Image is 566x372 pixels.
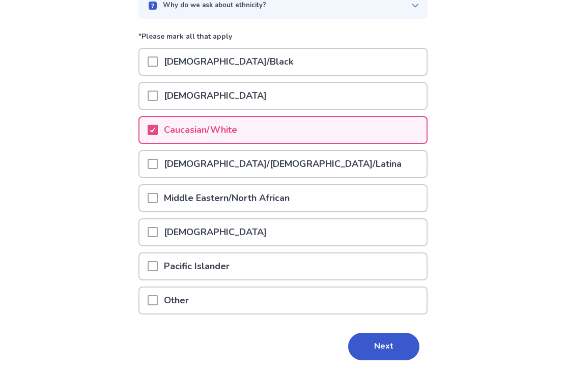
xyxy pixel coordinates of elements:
p: Middle Eastern/North African [158,185,296,211]
p: Other [158,288,195,313]
p: *Please mark all that apply [138,31,428,48]
p: Caucasian/White [158,117,243,143]
p: [DEMOGRAPHIC_DATA]/[DEMOGRAPHIC_DATA]/Latina [158,151,408,177]
p: [DEMOGRAPHIC_DATA] [158,219,273,245]
p: Why do we ask about ethnicity? [163,1,266,11]
p: [DEMOGRAPHIC_DATA] [158,83,273,109]
p: [DEMOGRAPHIC_DATA]/Black [158,49,299,75]
button: Next [348,333,419,360]
p: Pacific Islander [158,253,236,279]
